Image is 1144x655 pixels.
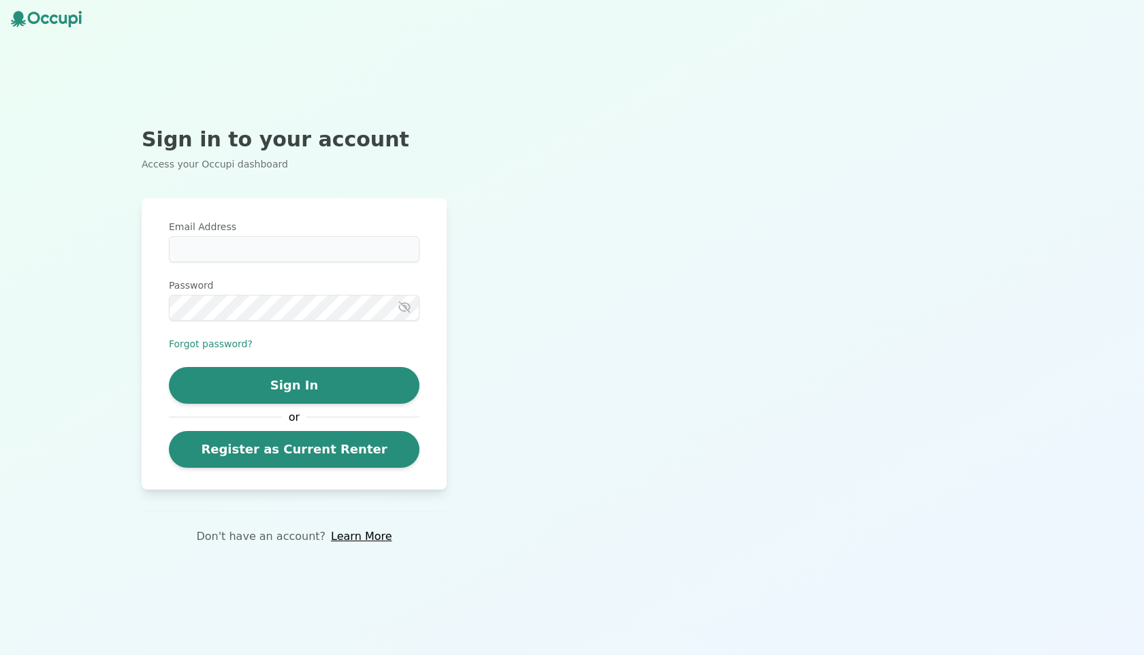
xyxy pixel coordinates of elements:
label: Password [169,278,419,292]
p: Access your Occupi dashboard [142,157,447,171]
p: Don't have an account? [196,528,325,545]
span: or [282,409,306,426]
button: Forgot password? [169,337,253,351]
a: Register as Current Renter [169,431,419,468]
h2: Sign in to your account [142,127,447,152]
label: Email Address [169,220,419,234]
a: Learn More [331,528,392,545]
button: Sign In [169,367,419,404]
